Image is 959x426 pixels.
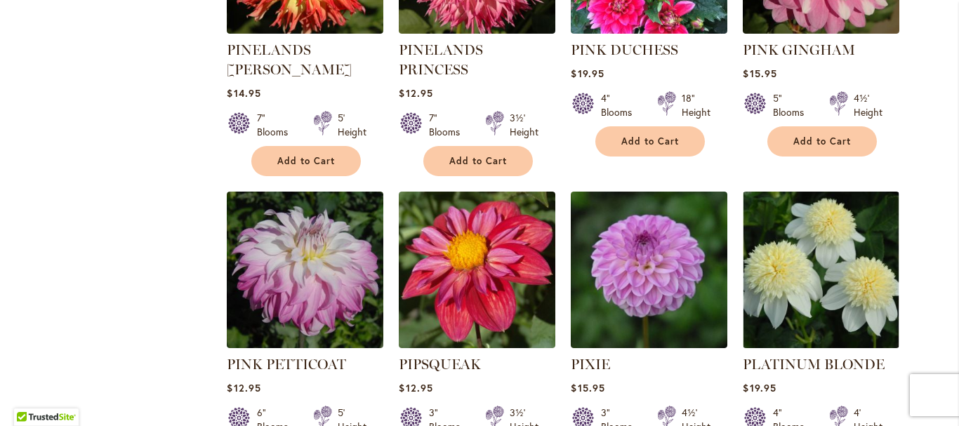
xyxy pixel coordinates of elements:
img: Pink Petticoat [227,192,383,348]
button: Add to Cart [767,126,877,157]
a: PINK GINGHAM [743,23,899,36]
div: 5' Height [338,111,366,139]
span: $12.95 [399,86,432,100]
span: Add to Cart [621,135,679,147]
div: 7" Blooms [429,111,468,139]
a: PINK DUCHESS [571,41,678,58]
a: PINK PETTICOAT [227,356,346,373]
a: PIPSQUEAK [399,356,481,373]
img: PLATINUM BLONDE [743,192,899,348]
a: PLATINUM BLONDE [743,338,899,351]
span: $15.95 [571,381,604,394]
a: PINELANDS PRINCESS [399,41,483,78]
span: $19.95 [571,67,604,80]
div: 5" Blooms [773,91,812,119]
div: 4" Blooms [601,91,640,119]
button: Add to Cart [251,146,361,176]
span: $15.95 [743,67,776,80]
a: PINK DUCHESS [571,23,727,36]
a: PIPSQUEAK [399,338,555,351]
img: PIPSQUEAK [399,192,555,348]
span: $12.95 [399,381,432,394]
a: PIXIE [571,338,727,351]
div: 4½' Height [854,91,882,119]
a: PIXIE [571,356,610,373]
div: 3½' Height [510,111,538,139]
div: 7" Blooms [257,111,296,139]
span: Add to Cart [793,135,851,147]
a: PINK GINGHAM [743,41,855,58]
span: Add to Cart [277,155,335,167]
a: PINELANDS PRINCESS [399,23,555,36]
a: PINELANDS [PERSON_NAME] [227,41,352,78]
button: Add to Cart [423,146,533,176]
iframe: Launch Accessibility Center [11,376,50,415]
button: Add to Cart [595,126,705,157]
span: $12.95 [227,381,260,394]
span: $14.95 [227,86,260,100]
span: Add to Cart [449,155,507,167]
span: $19.95 [743,381,776,394]
a: PLATINUM BLONDE [743,356,885,373]
div: 18" Height [682,91,710,119]
a: PINELANDS PAM [227,23,383,36]
img: PIXIE [571,192,727,348]
a: Pink Petticoat [227,338,383,351]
